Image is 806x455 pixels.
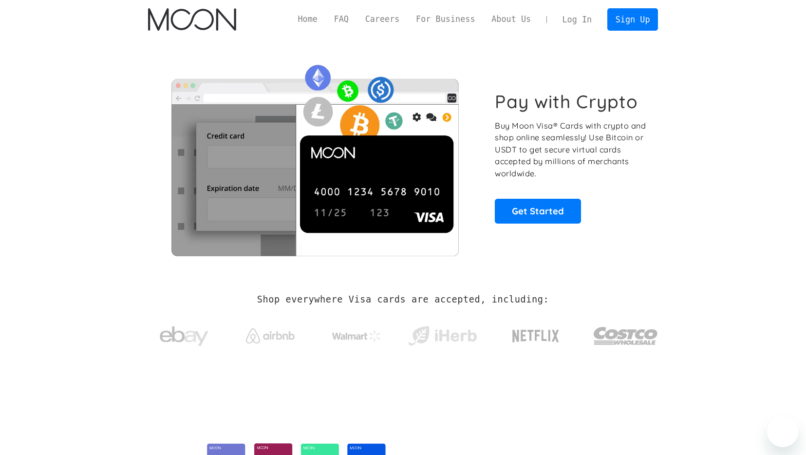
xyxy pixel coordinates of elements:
[148,311,221,357] a: ebay
[148,8,236,31] img: Moon Logo
[326,13,357,25] a: FAQ
[357,13,408,25] a: Careers
[408,13,483,25] a: For Business
[593,308,658,359] a: Costco
[495,91,638,113] h1: Pay with Crypto
[148,8,236,31] a: home
[495,199,581,223] a: Get Started
[246,328,295,343] img: Airbnb
[160,321,208,352] img: ebay
[234,319,306,348] a: Airbnb
[483,13,539,25] a: About Us
[495,120,647,180] p: Buy Moon Visa® Cards with crypto and shop online seamlessly! Use Bitcoin or USDT to get secure vi...
[406,323,479,349] img: iHerb
[511,324,560,348] img: Netflix
[332,330,381,342] img: Walmart
[554,9,600,30] a: Log In
[767,416,798,447] iframe: Button to launch messaging window
[406,314,479,354] a: iHerb
[290,13,326,25] a: Home
[593,318,658,354] img: Costco
[320,321,393,347] a: Walmart
[492,314,580,353] a: Netflix
[257,294,549,305] h2: Shop everywhere Visa cards are accepted, including:
[607,8,658,30] a: Sign Up
[148,58,482,256] img: Moon Cards let you spend your crypto anywhere Visa is accepted.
